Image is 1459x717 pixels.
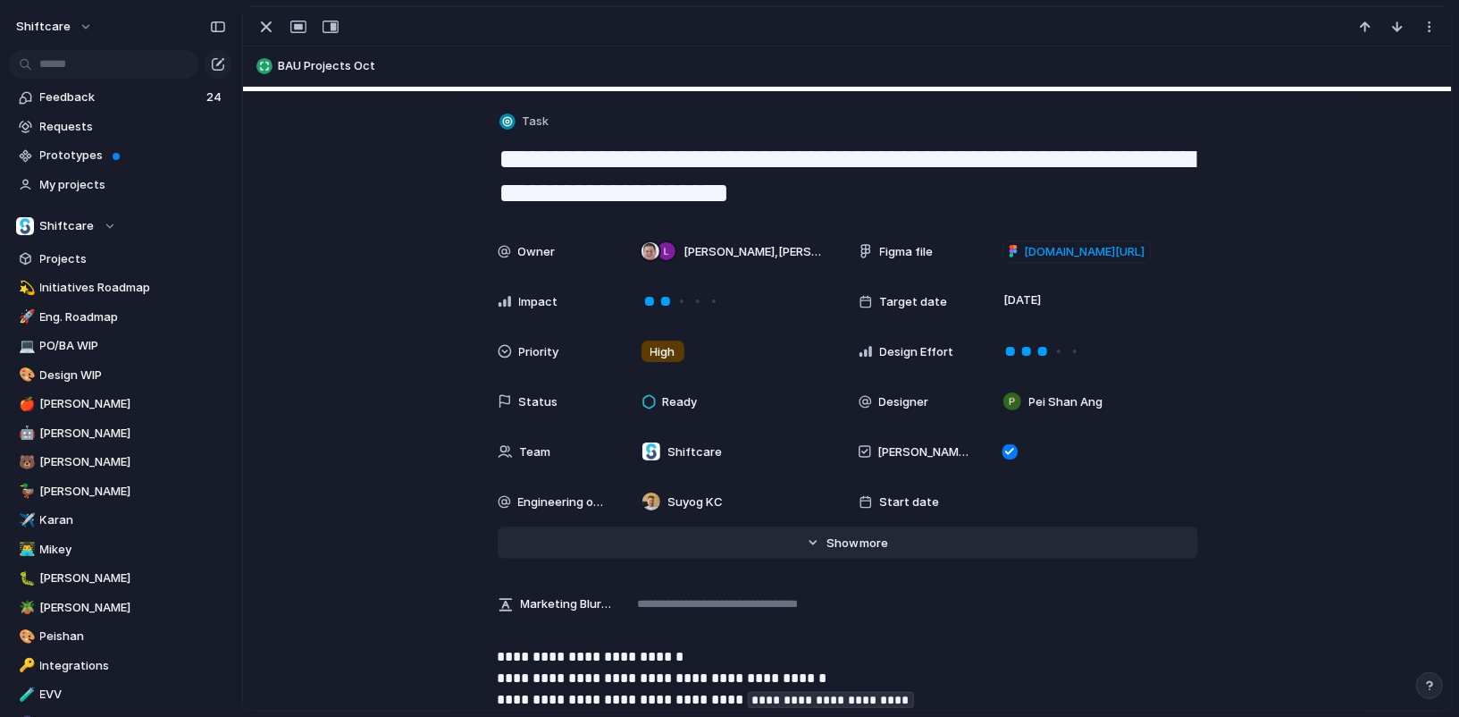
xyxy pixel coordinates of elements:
[9,84,232,111] a: Feedback24
[9,142,232,169] a: Prototypes
[650,343,675,361] span: High
[1000,290,1047,311] span: [DATE]
[16,395,34,413] button: 🍎
[16,511,34,529] button: ✈️
[40,176,226,194] span: My projects
[880,243,934,261] span: Figma file
[9,623,232,650] a: 🎨Peishan
[9,565,232,592] a: 🐛[PERSON_NAME]
[9,391,232,418] a: 🍎[PERSON_NAME]
[9,172,232,198] a: My projects
[518,243,556,261] span: Owner
[16,425,34,443] button: 🤖
[19,336,31,357] div: 💻
[16,453,34,471] button: 🐻
[859,535,888,553] span: more
[9,536,232,563] a: 👨‍💻Mikey
[879,393,929,411] span: Designer
[523,113,549,131] span: Task
[40,147,226,164] span: Prototypes
[40,628,226,645] span: Peishan
[278,57,1444,75] span: BAU Projects Oct
[9,274,232,301] a: 💫Initiatives Roadmap
[9,362,232,389] a: 🎨Design WIP
[16,599,34,617] button: 🪴
[878,443,973,461] span: [PERSON_NAME] Watching
[40,217,95,235] span: Shiftcare
[9,681,232,708] a: 🧪EVV
[19,539,31,560] div: 👨‍💻
[9,478,232,505] a: 🦆[PERSON_NAME]
[40,686,226,704] span: EVV
[519,293,558,311] span: Impact
[9,213,232,240] button: Shiftcare
[826,535,859,553] span: Show
[16,657,34,675] button: 🔑
[9,653,232,679] a: 🔑Integrations
[880,343,954,361] span: Design Effort
[519,343,559,361] span: Priority
[40,337,226,355] span: PO/BA WIP
[880,493,940,511] span: Start date
[684,243,822,261] span: [PERSON_NAME] , [PERSON_NAME]
[40,425,226,443] span: [PERSON_NAME]
[16,628,34,645] button: 🎨
[19,627,31,647] div: 🎨
[9,304,232,331] a: 🚀Eng. Roadmap
[19,481,31,502] div: 🦆
[520,443,551,461] span: Team
[662,393,697,411] span: Ready
[206,89,225,106] span: 24
[40,483,226,501] span: [PERSON_NAME]
[9,114,232,140] a: Requests
[9,449,232,476] a: 🐻[PERSON_NAME]
[16,279,34,297] button: 💫
[16,337,34,355] button: 💻
[40,89,201,106] span: Feedback
[1029,393,1103,411] span: Pei Shan Ang
[16,18,71,36] span: shiftcare
[8,13,102,41] button: shiftcare
[16,483,34,501] button: 🦆
[40,308,226,326] span: Eng. Roadmap
[40,569,226,587] span: [PERSON_NAME]
[19,510,31,531] div: ✈️
[19,394,31,415] div: 🍎
[19,655,31,676] div: 🔑
[19,569,31,589] div: 🐛
[40,541,226,559] span: Mikey
[19,452,31,473] div: 🐻
[668,443,723,461] span: Shiftcare
[16,569,34,587] button: 🐛
[40,657,226,675] span: Integrations
[519,393,558,411] span: Status
[498,527,1198,559] button: Showmore
[19,278,31,299] div: 💫
[9,507,232,534] a: ✈️Karan
[9,420,232,447] a: 🤖[PERSON_NAME]
[880,293,948,311] span: Target date
[40,118,226,136] span: Requests
[19,365,31,385] div: 🎨
[40,250,226,268] span: Projects
[518,493,612,511] span: Engineering owner
[496,109,555,135] button: Task
[40,453,226,471] span: [PERSON_NAME]
[16,367,34,384] button: 🎨
[9,333,232,359] a: 💻PO/BA WIP
[668,493,724,511] span: Suyog KC
[1025,243,1145,261] span: [DOMAIN_NAME][URL]
[19,307,31,327] div: 🚀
